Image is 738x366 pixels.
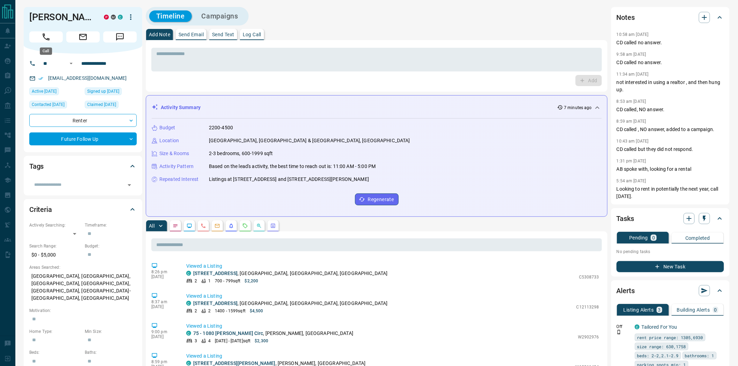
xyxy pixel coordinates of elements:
[578,334,599,340] p: W2902976
[629,235,648,240] p: Pending
[29,158,137,175] div: Tags
[270,223,276,229] svg: Agent Actions
[159,124,175,131] p: Budget
[242,223,248,229] svg: Requests
[29,114,137,127] div: Renter
[193,270,238,276] a: [STREET_ADDRESS]
[29,243,81,249] p: Search Range:
[29,161,44,172] h2: Tags
[179,32,204,37] p: Send Email
[208,278,211,284] p: 1
[66,31,100,43] span: Email
[32,88,57,95] span: Active [DATE]
[637,343,686,350] span: size range: 630,1758
[577,304,599,310] p: C12113298
[111,15,116,20] div: mrloft.ca
[29,132,137,145] div: Future Follow Up
[29,204,52,215] h2: Criteria
[355,193,399,205] button: Regenerate
[29,222,81,228] p: Actively Searching:
[149,10,192,22] button: Timeline
[617,330,622,335] svg: Push Notification Only
[215,338,250,344] p: [DATE] - [DATE] sqft
[195,10,245,22] button: Campaigns
[652,235,655,240] p: 0
[159,150,189,157] p: Size & Rooms
[29,12,93,23] h1: [PERSON_NAME]
[151,329,176,334] p: 9:00 pm
[186,292,599,300] p: Viewed a Listing
[193,360,276,366] a: [STREET_ADDRESS][PERSON_NAME]
[624,307,654,312] p: Listing Alerts
[159,137,179,144] p: Location
[564,105,592,111] p: 7 minutes ago
[208,308,211,314] p: 2
[637,334,703,341] span: rent price range: 1305,6930
[186,301,191,306] div: condos.ca
[85,243,137,249] p: Budget:
[215,278,240,284] p: 700 - 799 sqft
[685,236,710,241] p: Completed
[617,178,646,183] p: 5:54 am [DATE]
[193,330,353,337] p: , [PERSON_NAME], [GEOGRAPHIC_DATA]
[214,223,220,229] svg: Emails
[85,87,137,97] div: Wed Jul 15 2020
[637,352,679,359] span: beds: 2-2,2.1-2.9
[187,223,192,229] svg: Lead Browsing Activity
[617,139,649,144] p: 10:43 am [DATE]
[209,124,233,131] p: 2200-4500
[85,349,137,356] p: Baths:
[617,52,646,57] p: 9:58 am [DATE]
[29,328,81,335] p: Home Type:
[151,274,176,279] p: [DATE]
[209,163,376,170] p: Based on the lead's activity, the best time to reach out is: 11:00 AM - 5:00 PM
[193,270,388,277] p: , [GEOGRAPHIC_DATA], [GEOGRAPHIC_DATA], [GEOGRAPHIC_DATA]
[40,47,52,55] div: Call
[617,210,724,227] div: Tasks
[151,334,176,339] p: [DATE]
[256,223,262,229] svg: Opportunities
[193,330,263,336] a: 75 - 1080 [PERSON_NAME] Circ
[617,185,724,200] p: Looking to rent in potentially the next year, call [DATE].
[118,15,123,20] div: condos.ca
[209,150,273,157] p: 2-3 bedrooms, 600-1999 sqft
[617,323,631,330] p: Off
[617,99,646,104] p: 8:53 am [DATE]
[186,352,599,360] p: Viewed a Listing
[215,308,246,314] p: 1400 - 1599 sqft
[617,166,724,173] p: AB spoke with, looking for a rental
[186,262,599,270] p: Viewed a Listing
[617,32,649,37] p: 10:58 am [DATE]
[617,39,724,46] p: CD called no answer.
[149,32,170,37] p: Add Note
[159,163,194,170] p: Activity Pattern
[245,278,258,284] p: $2,200
[85,101,137,110] div: Tue Jul 06 2021
[228,223,234,229] svg: Listing Alerts
[186,322,599,330] p: Viewed a Listing
[212,32,234,37] p: Send Text
[243,32,261,37] p: Log Call
[152,101,602,114] div: Activity Summary7 minutes ago
[29,264,137,270] p: Areas Searched:
[201,223,206,229] svg: Calls
[103,31,137,43] span: Message
[38,76,43,81] svg: Email Verified
[617,246,724,257] p: No pending tasks
[195,278,197,284] p: 2
[151,359,176,364] p: 8:59 pm
[29,249,81,261] p: $0 - $5,000
[658,307,661,312] p: 3
[255,338,268,344] p: $2,300
[159,176,198,183] p: Repeated Interest
[186,331,191,336] div: condos.ca
[87,101,116,108] span: Claimed [DATE]
[85,328,137,335] p: Min Size:
[29,307,137,314] p: Motivation:
[617,285,635,296] h2: Alerts
[209,137,410,144] p: [GEOGRAPHIC_DATA], [GEOGRAPHIC_DATA] & [GEOGRAPHIC_DATA], [GEOGRAPHIC_DATA]
[617,159,646,163] p: 1:31 pm [DATE]
[67,59,75,68] button: Open
[32,101,65,108] span: Contacted [DATE]
[617,126,724,133] p: CD called , NO answer, added to a campaign.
